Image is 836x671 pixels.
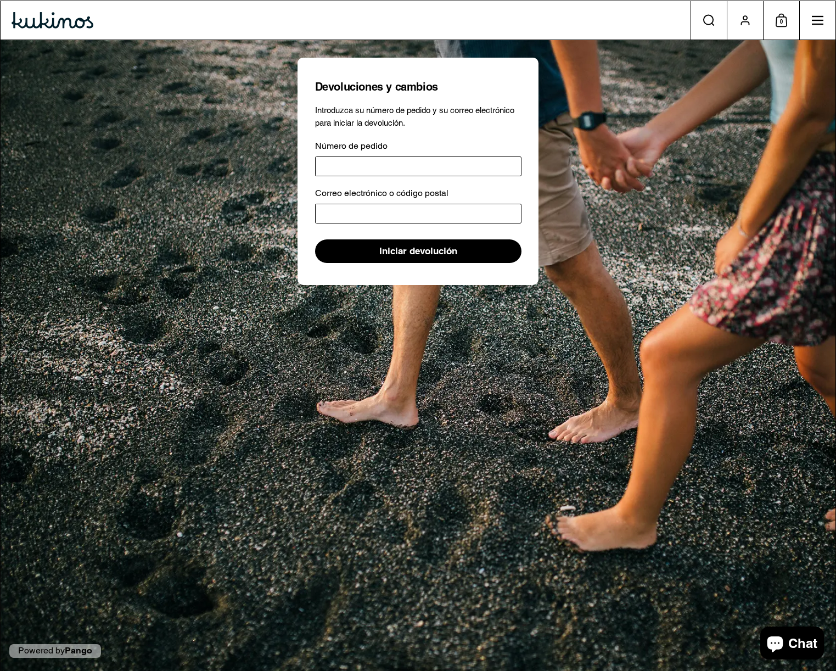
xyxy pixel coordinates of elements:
p: Introduzca su número de pedido y su correo electrónico para iniciar la devolución. [315,104,521,129]
a: Pango [65,645,92,656]
label: Número de pedido [315,139,388,153]
p: Powered by [9,644,101,658]
span: Iniciar devolución [379,240,457,262]
h1: Devoluciones y cambios [315,80,521,94]
button: Iniciar devolución [315,239,521,263]
label: Correo electrónico o código postal [315,187,448,200]
inbox-online-store-chat: Chat de la tienda online Shopify [757,627,827,662]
